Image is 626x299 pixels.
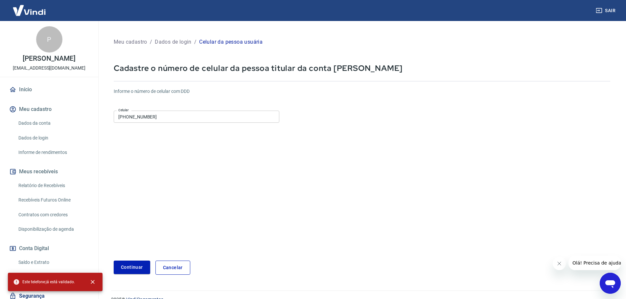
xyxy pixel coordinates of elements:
[16,117,90,130] a: Dados da conta
[594,5,618,17] button: Sair
[85,275,100,289] button: close
[114,88,610,95] h6: Informe o número de celular com DDD
[8,164,90,179] button: Meus recebíveis
[155,38,192,46] p: Dados de login
[16,208,90,222] a: Contratos com credores
[114,261,150,274] button: Continuar
[16,256,90,269] a: Saldo e Extrato
[16,270,90,284] a: Saque
[568,256,621,270] iframe: Message from company
[8,0,51,20] img: Vindi
[16,146,90,159] a: Informe de rendimentos
[553,257,566,270] iframe: Close message
[155,261,190,275] a: Cancelar
[8,241,90,256] button: Conta Digital
[13,279,75,285] span: Este telefone já está validado.
[114,38,147,46] p: Meu cadastro
[23,55,75,62] p: [PERSON_NAME]
[8,102,90,117] button: Meu cadastro
[114,63,610,73] p: Cadastre o número de celular da pessoa titular da conta [PERSON_NAME]
[118,108,129,113] label: Celular
[4,5,55,10] span: Olá! Precisa de ajuda?
[13,65,85,72] p: [EMAIL_ADDRESS][DOMAIN_NAME]
[150,38,152,46] p: /
[199,38,263,46] p: Celular da pessoa usuária
[8,82,90,97] a: Início
[16,179,90,192] a: Relatório de Recebíveis
[16,193,90,207] a: Recebíveis Futuros Online
[194,38,197,46] p: /
[16,223,90,236] a: Disponibilização de agenda
[16,131,90,145] a: Dados de login
[600,273,621,294] iframe: Button to launch messaging window
[36,26,62,53] div: P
